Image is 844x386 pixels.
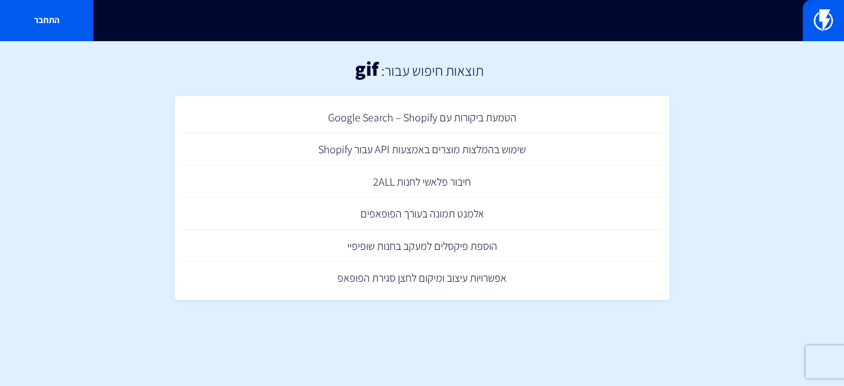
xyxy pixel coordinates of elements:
h2: תוצאות חיפוש עבור: [379,63,484,79]
a: הוספת פיקסלים למעקב בחנות שופיפיי [180,230,664,262]
a: הטמעת ביקורות עם Google Search – Shopify [180,102,664,134]
a: אפשרויות עיצוב ומיקום לחצן סגירת הפופאפ [180,262,664,294]
a: חיבור פלאשי לחנות 2ALL [180,166,664,198]
a: שימוש בהמלצות מוצרים באמצעות API עבור Shopify [180,133,664,166]
h1: gif [355,58,379,80]
a: אלמנט תמונה בעורך הפופאפים [180,198,664,230]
